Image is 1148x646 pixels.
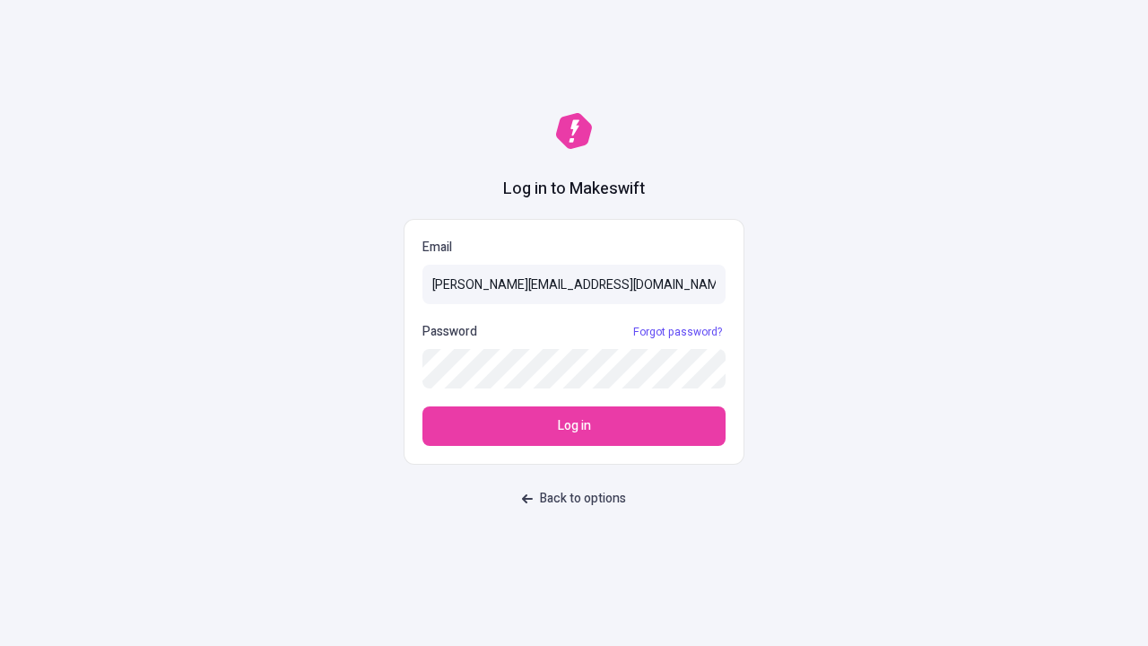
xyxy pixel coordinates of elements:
[422,238,726,258] p: Email
[422,265,726,304] input: Email
[503,178,645,201] h1: Log in to Makeswift
[558,416,591,436] span: Log in
[422,322,477,342] p: Password
[630,325,726,339] a: Forgot password?
[422,406,726,446] button: Log in
[511,483,637,515] button: Back to options
[540,489,626,509] span: Back to options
